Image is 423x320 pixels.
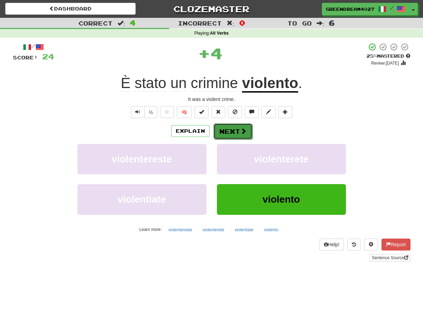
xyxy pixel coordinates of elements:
[217,184,346,214] button: violento
[13,54,38,60] span: Score:
[382,239,410,250] button: Report
[144,106,158,118] button: ½
[370,254,410,262] a: Sentence Source
[262,106,275,118] button: Edit sentence (alt+d)
[198,43,210,64] span: +
[326,6,375,12] span: GreenDream4027
[329,19,335,27] span: 6
[129,106,158,118] div: Text-to-speech controls
[112,154,172,165] span: violentereste
[239,19,245,27] span: 0
[131,106,145,118] button: Play sentence audio (ctl+space)
[77,144,206,174] button: violentereste
[13,43,54,51] div: /
[263,194,300,205] span: violento
[213,123,252,139] button: Next
[42,52,54,61] span: 24
[199,225,228,235] button: violenterete
[317,20,324,26] span: :
[210,31,229,36] strong: All Verbs
[118,194,166,205] span: violentiate
[135,75,166,92] span: stato
[367,53,410,59] div: Mastered
[254,154,309,165] span: violenterete
[118,20,125,26] span: :
[231,225,257,235] button: violentiate
[278,106,292,118] button: Add to collection (alt+a)
[298,75,302,91] span: .
[210,44,222,62] span: 4
[121,75,130,92] span: È
[171,125,210,137] button: Explain
[211,106,225,118] button: Reset to 0% Mastered (alt+r)
[390,6,393,10] span: /
[5,3,136,15] a: Dashboard
[227,20,234,26] span: :
[287,20,312,27] span: To go
[217,144,346,174] button: violenterete
[322,3,409,15] a: GreenDream4027 /
[195,106,209,118] button: Set this sentence to 100% Mastered (alt+m)
[242,75,298,93] u: violento
[228,106,242,118] button: Ignore sentence (alt+i)
[171,75,187,92] span: un
[260,225,282,235] button: violento
[367,53,377,59] span: 25 %
[245,106,259,118] button: Discuss sentence (alt+u)
[178,20,222,27] span: Incorrect
[139,227,162,232] small: Learn more:
[146,3,277,15] a: Clozemaster
[130,19,136,27] span: 4
[160,106,174,118] button: Favorite sentence (alt+f)
[165,225,196,235] button: violentereste
[13,96,410,103] div: It was a violent crime.
[78,20,113,27] span: Correct
[347,239,361,250] button: Round history (alt+y)
[319,239,344,250] button: Help!
[177,106,192,118] button: 🧠
[191,75,238,92] span: crimine
[77,184,206,214] button: violentiate
[371,61,399,66] small: Review: [DATE]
